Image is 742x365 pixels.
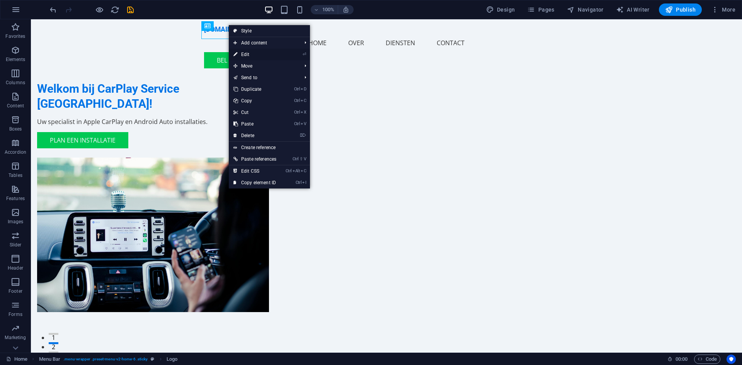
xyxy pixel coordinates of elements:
[667,355,688,364] h6: Session time
[9,311,22,317] p: Forms
[659,3,702,16] button: Publish
[9,172,22,178] p: Tables
[39,355,177,364] nav: breadcrumb
[126,5,135,14] i: Save (Ctrl+S)
[229,165,281,177] a: CtrlAltCEdit CSS
[229,107,281,118] a: CtrlXCut
[229,60,298,72] span: Move
[229,118,281,130] a: CtrlVPaste
[698,355,717,364] span: Code
[301,87,306,92] i: D
[229,95,281,107] a: CtrlCCopy
[301,168,306,173] i: C
[126,5,135,14] button: save
[293,168,300,173] i: Alt
[483,3,518,16] button: Design
[6,56,26,63] p: Elements
[296,180,302,185] i: Ctrl
[8,265,23,271] p: Header
[229,153,281,165] a: Ctrl⇧VPaste references
[483,3,518,16] div: Design (Ctrl+Alt+Y)
[708,3,739,16] button: More
[8,219,24,225] p: Images
[527,6,554,14] span: Pages
[151,357,154,361] i: This element is a customizable preset
[229,25,310,37] a: Style
[229,37,298,49] span: Add content
[294,110,300,115] i: Ctrl
[6,355,27,364] a: Click to cancel selection. Double-click to open Pages
[10,242,22,248] p: Slider
[229,83,281,95] a: CtrlDDuplicate
[167,355,177,364] span: Click to select. Double-click to edit
[5,149,26,155] p: Accordion
[676,355,688,364] span: 00 00
[727,355,736,364] button: Usercentrics
[48,5,58,14] button: undo
[616,6,650,14] span: AI Writer
[229,49,281,60] a: ⏎Edit
[39,355,61,364] span: Click to select. Double-click to edit
[311,5,338,14] button: 100%
[18,323,27,325] button: 2
[7,103,24,109] p: Content
[9,126,22,132] p: Boxes
[5,334,26,341] p: Marketing
[322,5,335,14] h6: 100%
[5,33,25,39] p: Favorites
[293,156,299,161] i: Ctrl
[18,332,27,334] button: 3
[49,5,58,14] i: Undo: Change menu items (Ctrl+Z)
[294,121,300,126] i: Ctrl
[229,72,298,83] a: Send to
[524,3,557,16] button: Pages
[303,52,306,57] i: ⏎
[486,6,515,14] span: Design
[304,156,306,161] i: V
[567,6,604,14] span: Navigator
[301,98,306,103] i: C
[229,130,281,141] a: ⌦Delete
[294,87,300,92] i: Ctrl
[110,5,119,14] button: reload
[613,3,653,16] button: AI Writer
[302,180,306,185] i: I
[63,355,148,364] span: . menu-wrapper .preset-menu-v2-home-6 .sticky
[111,5,119,14] i: Reload page
[9,288,22,294] p: Footer
[294,98,300,103] i: Ctrl
[6,195,25,202] p: Features
[6,80,25,86] p: Columns
[300,133,306,138] i: ⌦
[665,6,696,14] span: Publish
[229,177,281,188] a: CtrlICopy element ID
[301,110,306,115] i: X
[229,142,310,153] a: Create reference
[286,168,292,173] i: Ctrl
[564,3,607,16] button: Navigator
[95,5,104,14] button: Click here to leave preview mode and continue editing
[300,156,303,161] i: ⇧
[301,121,306,126] i: V
[711,6,735,14] span: More
[18,314,27,316] button: 1
[694,355,720,364] button: Code
[681,356,682,362] span: :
